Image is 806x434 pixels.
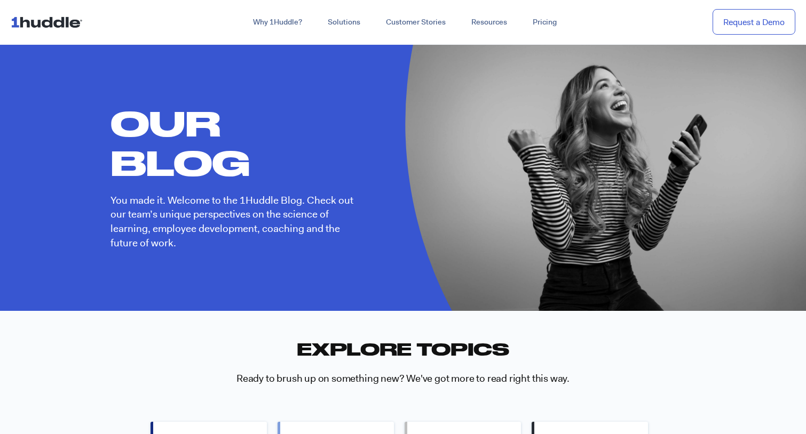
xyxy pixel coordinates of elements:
[459,13,520,32] a: Resources
[373,13,459,32] a: Customer Stories
[240,13,315,32] a: Why 1Huddle?
[11,12,87,32] img: ...
[110,194,369,250] p: You made it. Welcome to the 1Huddle Blog. Check out our team’s unique perspectives on the science...
[110,103,369,183] h1: Our Blog
[520,13,570,32] a: Pricing
[713,9,795,35] a: Request a Demo
[315,13,373,32] a: Solutions
[147,337,659,360] h2: Explore Topics
[147,372,659,385] h3: Ready to brush up on something new? We've got more to read right this way.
